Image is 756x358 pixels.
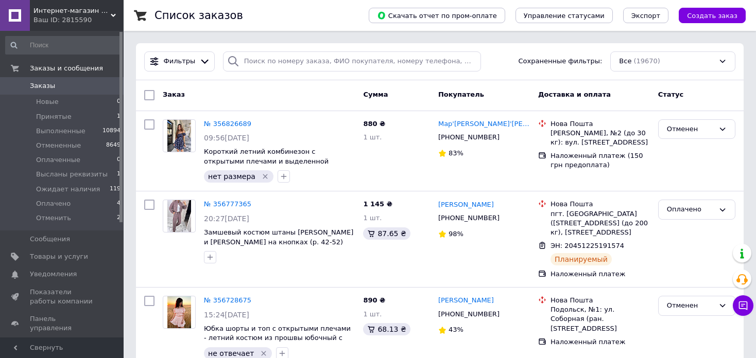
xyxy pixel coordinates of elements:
[117,199,121,208] span: 4
[363,227,410,240] div: 87.65 ₴
[154,9,243,22] h1: Список заказов
[438,296,494,306] a: [PERSON_NAME]
[223,51,481,71] input: Поиск по номеру заказа, ФИО покупателя, номеру телефона, Email, номеру накладной
[36,199,71,208] span: Оплачено
[631,12,660,20] span: Экспорт
[163,91,185,98] span: Заказ
[633,57,660,65] span: (19670)
[363,133,382,141] span: 1 шт.
[163,200,196,232] a: Фото товару
[36,213,71,223] span: Отменить
[30,81,55,91] span: Заказы
[164,57,196,66] span: Фильтры
[110,185,121,194] span: 119
[538,91,611,98] span: Доставка и оплата
[117,170,121,179] span: 1
[30,235,70,244] span: Сообщения
[117,213,121,223] span: 2
[438,200,494,210] a: [PERSON_NAME]
[623,8,668,23] button: Экспорт
[208,349,254,357] span: не отвечает
[30,64,103,73] span: Заказы и сообщения
[36,127,85,136] span: Выполненные
[5,36,122,55] input: Поиск
[30,252,88,261] span: Товары и услуги
[204,325,351,351] a: Юбка шорты и топ с открытыми плечами - летний костюм из прошвы юбочный с оборкой (р. S, M) 9KO1947
[733,295,753,316] button: Чат с покупателем
[163,119,196,152] a: Фото товару
[261,172,269,181] svg: Удалить метку
[551,296,650,305] div: Нова Пошта
[30,270,77,279] span: Уведомления
[106,141,121,150] span: 8649
[363,91,388,98] span: Сумма
[551,151,650,170] div: Наложенный платеж (150 грн предоплата)
[551,253,612,265] div: Планируемый
[619,57,631,66] span: Все
[204,200,251,208] a: № 356777365
[449,149,463,157] span: 83%
[36,185,100,194] span: Ожидает наличия
[668,11,746,19] a: Создать заказ
[551,242,624,249] span: ЭН: 20451225191574
[438,119,530,129] a: Мар'[PERSON_NAME]'[PERSON_NAME]
[204,311,249,319] span: 15:24[DATE]
[204,228,353,255] a: Замшевый костюм штаны [PERSON_NAME] и [PERSON_NAME] на кнопках (р. 42-52) 91KO3707 M
[117,97,121,106] span: 0
[524,12,605,20] span: Управление статусами
[204,214,249,223] span: 20:27[DATE]
[167,296,192,328] img: Фото товару
[449,326,463,333] span: 43%
[519,57,603,66] span: Сохраненные фильтры:
[36,155,80,165] span: Оплаченные
[363,323,410,335] div: 68.13 ₴
[117,112,121,121] span: 1
[33,6,111,15] span: Интернет-магазин Tvid
[33,15,124,25] div: Ваш ID: 2815590
[167,200,192,232] img: Фото товару
[438,91,484,98] span: Покупатель
[363,120,385,128] span: 880 ₴
[102,127,121,136] span: 10894
[363,200,392,208] span: 1 145 ₴
[438,214,500,222] span: [PHONE_NUMBER]
[204,120,251,128] a: № 356826689
[551,119,650,129] div: Нова Пошта
[551,200,650,209] div: Нова Пошта
[551,129,650,147] div: [PERSON_NAME], №2 (до 30 кг): вул. [STREET_ADDRESS]
[204,296,251,304] a: № 356728675
[667,300,714,311] div: Отменен
[36,141,81,150] span: Отмененные
[163,296,196,329] a: Фото товару
[551,337,650,347] div: Наложенный платеж
[377,11,497,20] span: Скачать отчет по пром-оплате
[438,133,500,141] span: [PHONE_NUMBER]
[658,91,684,98] span: Статус
[363,214,382,222] span: 1 шт.
[363,310,382,318] span: 1 шт.
[516,8,613,23] button: Управление статусами
[551,305,650,333] div: Подольск, №1: ул. Соборная (ран. [STREET_ADDRESS]
[551,270,650,279] div: Наложенный платеж
[36,97,59,106] span: Новые
[117,155,121,165] span: 0
[551,209,650,238] div: пгт. [GEOGRAPHIC_DATA] ([STREET_ADDRESS] (до 200 кг), [STREET_ADDRESS]
[687,12,737,20] span: Создать заказ
[208,172,255,181] span: нет размера
[260,349,268,357] svg: Удалить метку
[36,112,72,121] span: Принятые
[36,170,108,179] span: Высланы реквизиты
[667,124,714,135] div: Отменен
[363,296,385,304] span: 890 ₴
[204,148,329,174] a: Короткий летний комбинезон с открытыми плечами и выделенной грудью (р. S, M) 9KO2390
[679,8,746,23] button: Создать заказ
[167,120,192,152] img: Фото товару
[369,8,505,23] button: Скачать отчет по пром-оплате
[449,230,463,238] span: 98%
[30,288,95,306] span: Показатели работы компании
[30,314,95,333] span: Панель управления
[667,204,714,215] div: Оплачено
